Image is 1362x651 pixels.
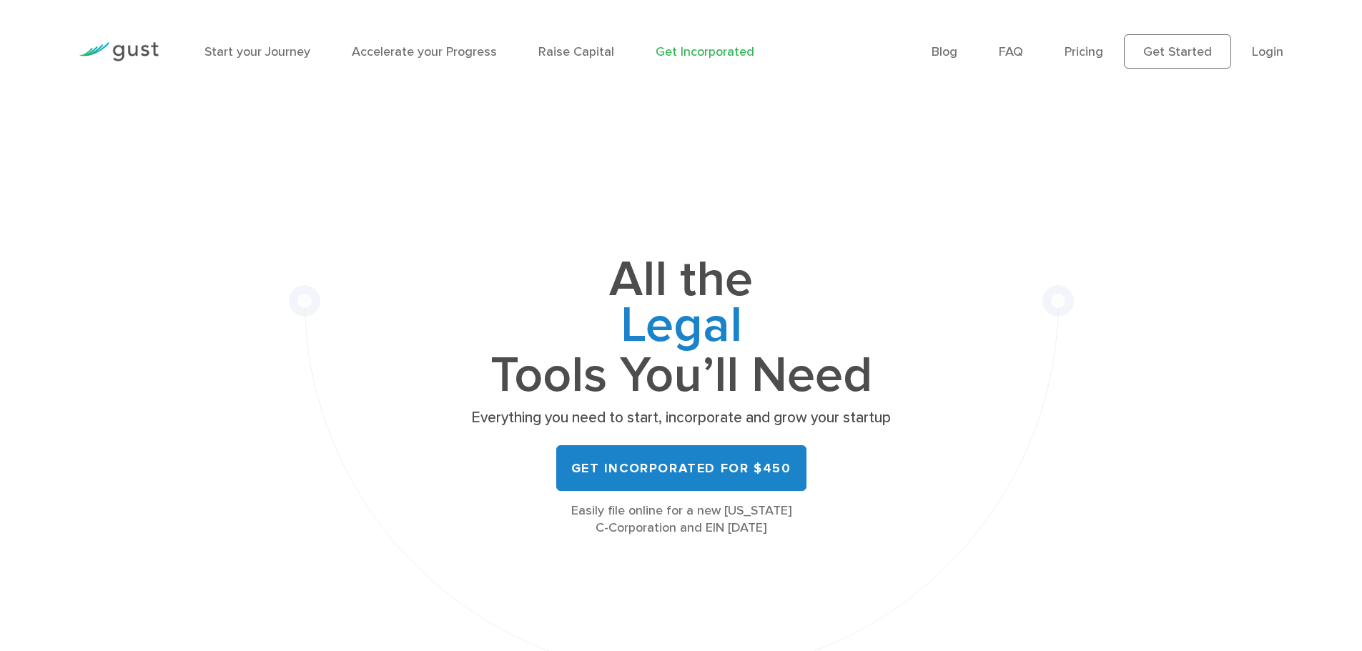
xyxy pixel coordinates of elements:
div: Easily file online for a new [US_STATE] C-Corporation and EIN [DATE] [467,502,896,537]
img: Gust Logo [79,42,159,61]
a: Login [1252,44,1283,59]
a: Blog [932,44,957,59]
a: Pricing [1065,44,1103,59]
h1: All the Tools You’ll Need [467,257,896,398]
a: Start your Journey [204,44,310,59]
a: Get Incorporated [656,44,754,59]
a: Raise Capital [538,44,614,59]
a: Accelerate your Progress [352,44,497,59]
a: Get Incorporated for $450 [556,445,806,491]
a: Get Started [1124,34,1231,69]
span: Legal [467,303,896,353]
p: Everything you need to start, incorporate and grow your startup [467,408,896,428]
a: FAQ [999,44,1023,59]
